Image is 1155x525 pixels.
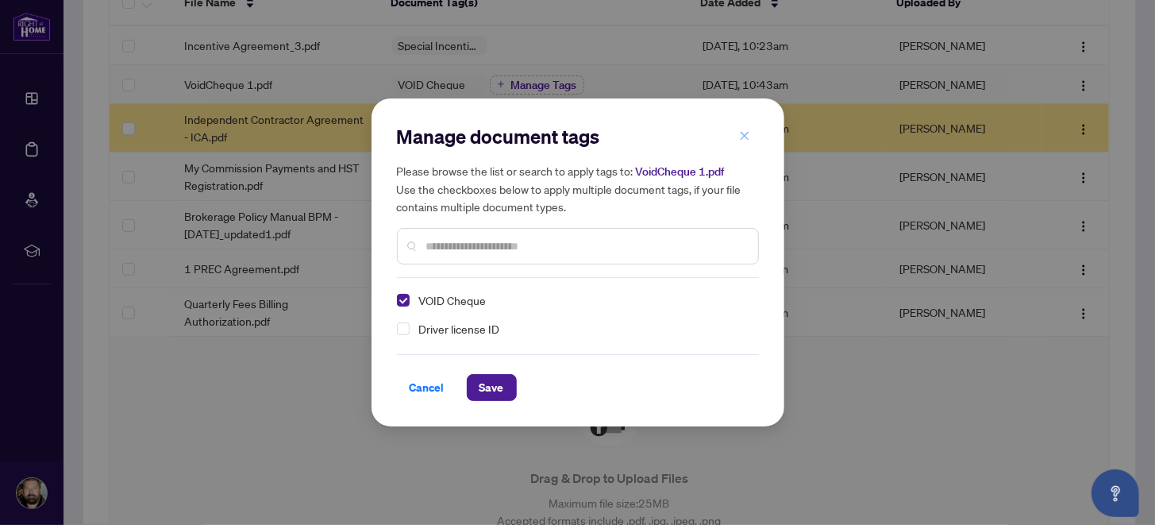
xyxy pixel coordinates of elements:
[413,291,749,310] span: VOID Cheque
[419,291,487,310] span: VOID Cheque
[410,375,445,400] span: Cancel
[739,130,750,141] span: close
[1091,469,1139,517] button: Open asap
[397,162,759,215] h5: Please browse the list or search to apply tags to: Use the checkboxes below to apply multiple doc...
[397,374,457,401] button: Cancel
[419,319,500,338] span: Driver license ID
[479,375,504,400] span: Save
[397,294,410,307] span: Select VOID Cheque
[467,374,517,401] button: Save
[397,124,759,149] h2: Manage document tags
[413,319,749,338] span: Driver license ID
[636,164,725,179] span: VoidCheque 1.pdf
[397,322,410,335] span: Select Driver license ID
